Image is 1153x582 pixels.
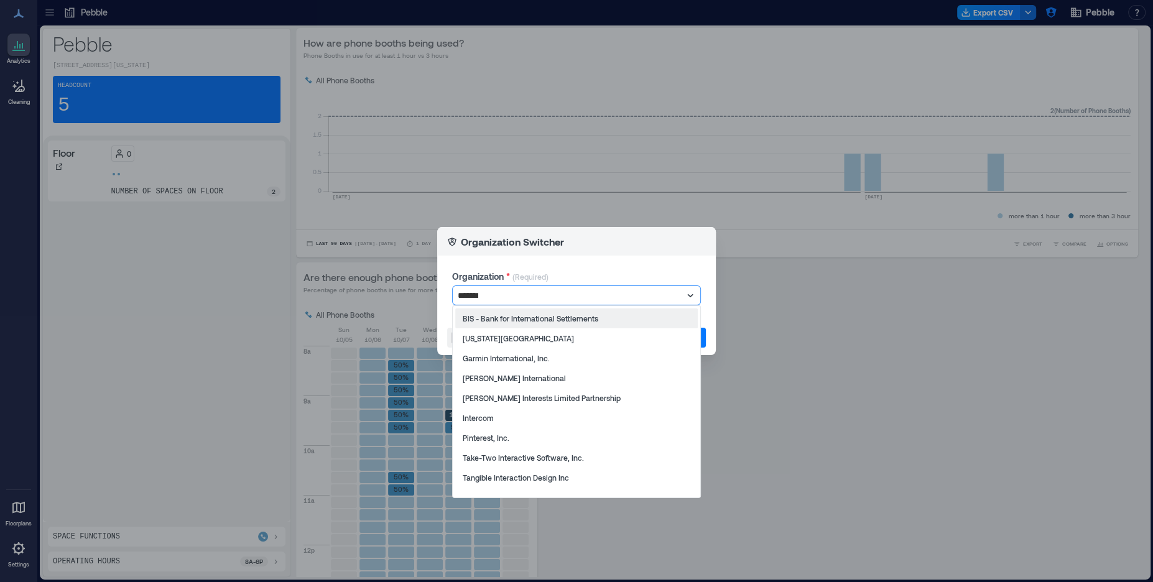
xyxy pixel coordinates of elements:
[463,413,494,423] p: Intercom
[461,234,564,249] p: Organization Switcher
[463,433,509,443] p: Pinterest, Inc.
[463,492,582,502] p: The Tech Garden (Density Internal)
[463,453,584,463] p: Take-Two Interactive Software, Inc.
[463,393,621,403] p: [PERSON_NAME] Interests Limited Partnership
[463,473,569,483] p: Tangible Interaction Design Inc
[512,272,549,285] p: (Required)
[463,333,574,343] p: [US_STATE][GEOGRAPHIC_DATA]
[463,373,566,383] p: [PERSON_NAME] International
[452,270,510,283] label: Organization
[463,353,550,363] p: Garmin International, Inc.
[463,313,598,323] p: BIS - Bank for International Settlements
[447,328,505,348] button: Turn Off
